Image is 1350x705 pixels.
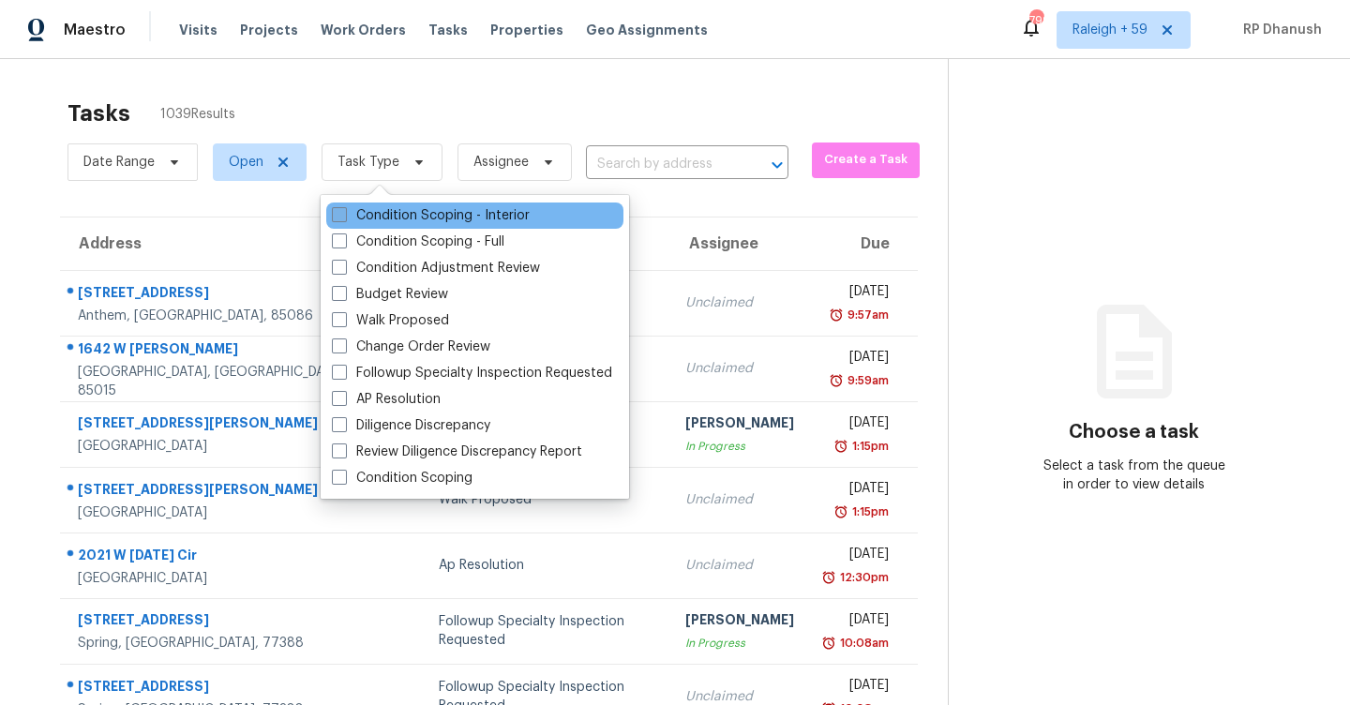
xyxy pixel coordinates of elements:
[685,293,794,312] div: Unclaimed
[824,610,889,634] div: [DATE]
[824,676,889,699] div: [DATE]
[428,23,468,37] span: Tasks
[848,502,889,521] div: 1:15pm
[337,153,399,172] span: Task Type
[439,556,655,575] div: Ap Resolution
[829,371,844,390] img: Overdue Alarm Icon
[824,479,889,502] div: [DATE]
[1042,457,1227,494] div: Select a task from the queue in order to view details
[685,413,794,437] div: [PERSON_NAME]
[685,490,794,509] div: Unclaimed
[586,150,736,179] input: Search by address
[829,306,844,324] img: Overdue Alarm Icon
[179,21,217,39] span: Visits
[78,283,356,307] div: [STREET_ADDRESS]
[836,568,889,587] div: 12:30pm
[229,153,263,172] span: Open
[332,285,448,304] label: Budget Review
[764,152,790,178] button: Open
[78,677,356,700] div: [STREET_ADDRESS]
[685,359,794,378] div: Unclaimed
[78,437,356,456] div: [GEOGRAPHIC_DATA]
[1236,21,1322,39] span: RP Dhanush
[821,149,910,171] span: Create a Task
[439,490,655,509] div: Walk Proposed
[332,364,612,382] label: Followup Specialty Inspection Requested
[821,634,836,652] img: Overdue Alarm Icon
[332,311,449,330] label: Walk Proposed
[78,610,356,634] div: [STREET_ADDRESS]
[78,339,356,363] div: 1642 W [PERSON_NAME]
[824,545,889,568] div: [DATE]
[473,153,529,172] span: Assignee
[83,153,155,172] span: Date Range
[685,610,794,634] div: [PERSON_NAME]
[670,217,809,270] th: Assignee
[60,217,371,270] th: Address
[824,413,889,437] div: [DATE]
[332,337,490,356] label: Change Order Review
[685,556,794,575] div: Unclaimed
[812,142,920,178] button: Create a Task
[586,21,708,39] span: Geo Assignments
[1069,423,1199,442] h3: Choose a task
[844,306,889,324] div: 9:57am
[78,546,356,569] div: 2021 W [DATE] Cir
[833,437,848,456] img: Overdue Alarm Icon
[240,21,298,39] span: Projects
[78,569,356,588] div: [GEOGRAPHIC_DATA]
[78,363,356,400] div: [GEOGRAPHIC_DATA], [GEOGRAPHIC_DATA], 85015
[78,307,356,325] div: Anthem, [GEOGRAPHIC_DATA], 85086
[332,390,441,409] label: AP Resolution
[1029,11,1042,30] div: 799
[332,442,582,461] label: Review Diligence Discrepancy Report
[332,259,540,277] label: Condition Adjustment Review
[78,480,356,503] div: [STREET_ADDRESS][PERSON_NAME]
[1072,21,1147,39] span: Raleigh + 59
[160,105,235,124] span: 1039 Results
[685,634,794,652] div: In Progress
[439,612,655,650] div: Followup Specialty Inspection Requested
[78,634,356,652] div: Spring, [GEOGRAPHIC_DATA], 77388
[848,437,889,456] div: 1:15pm
[332,232,504,251] label: Condition Scoping - Full
[78,413,356,437] div: [STREET_ADDRESS][PERSON_NAME]
[836,634,889,652] div: 10:08am
[824,282,889,306] div: [DATE]
[490,21,563,39] span: Properties
[685,437,794,456] div: In Progress
[78,503,356,522] div: [GEOGRAPHIC_DATA]
[809,217,918,270] th: Due
[844,371,889,390] div: 9:59am
[67,104,130,123] h2: Tasks
[833,502,848,521] img: Overdue Alarm Icon
[332,416,490,435] label: Diligence Discrepancy
[824,348,889,371] div: [DATE]
[332,469,472,487] label: Condition Scoping
[332,206,530,225] label: Condition Scoping - Interior
[64,21,126,39] span: Maestro
[321,21,406,39] span: Work Orders
[821,568,836,587] img: Overdue Alarm Icon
